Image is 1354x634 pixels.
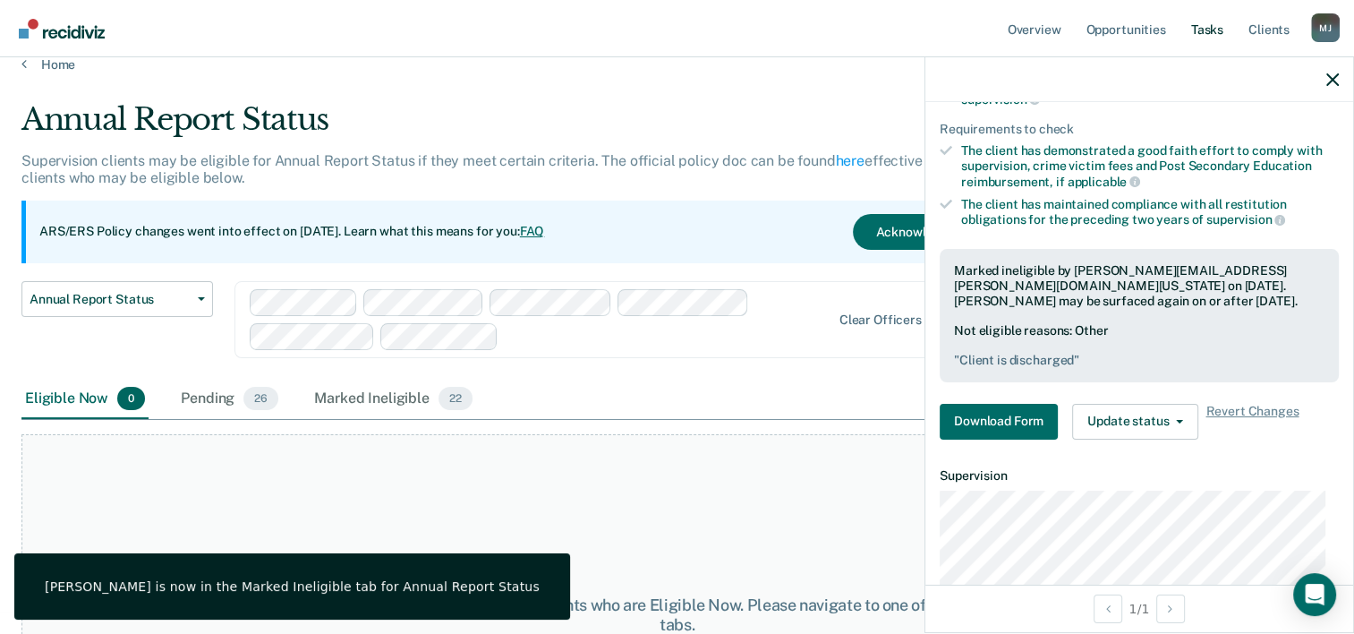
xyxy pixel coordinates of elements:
a: here [836,152,864,169]
div: [PERSON_NAME] is now in the Marked Ineligible tab for Annual Report Status [45,578,540,595]
a: Home [21,56,1333,73]
pre: " Client is discharged " [954,353,1324,368]
div: Marked ineligible by [PERSON_NAME][EMAIL_ADDRESS][PERSON_NAME][DOMAIN_NAME][US_STATE] on [DATE]. ... [954,263,1324,308]
span: supervision [1206,212,1285,227]
span: supervision [961,92,1040,107]
a: FAQ [520,224,545,238]
span: 26 [243,387,278,410]
button: Acknowledge & Close [853,214,1023,250]
div: The client has maintained compliance with all restitution obligations for the preceding two years of [961,197,1339,227]
div: Annual Report Status [21,101,1037,152]
div: M J [1311,13,1340,42]
p: Supervision clients may be eligible for Annual Report Status if they meet certain criteria. The o... [21,152,1024,186]
div: Pending [177,380,282,419]
div: Not eligible reasons: Other [954,323,1324,368]
div: 1 / 1 [925,585,1353,632]
div: At this time, there are no clients who are Eligible Now. Please navigate to one of the other tabs. [350,595,1005,634]
div: Clear officers [839,313,922,328]
img: Recidiviz [19,19,105,39]
button: Previous Opportunity [1094,595,1122,623]
button: Download Form [940,404,1058,440]
button: Next Opportunity [1156,595,1185,623]
div: The client has demonstrated a good faith effort to comply with supervision, crime victim fees and... [961,143,1339,189]
span: 22 [439,387,473,410]
div: Marked Ineligible [311,380,475,419]
div: Open Intercom Messenger [1293,573,1336,616]
span: 0 [117,387,145,410]
div: Eligible Now [21,380,149,419]
span: Revert Changes [1205,404,1299,440]
span: Annual Report Status [30,292,191,307]
p: ARS/ERS Policy changes went into effect on [DATE]. Learn what this means for you: [39,223,544,241]
button: Profile dropdown button [1311,13,1340,42]
dt: Supervision [940,468,1339,484]
div: Requirements to check [940,122,1339,137]
a: Navigate to form link [940,404,1065,440]
button: Update status [1072,404,1198,440]
span: applicable [1068,175,1140,189]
